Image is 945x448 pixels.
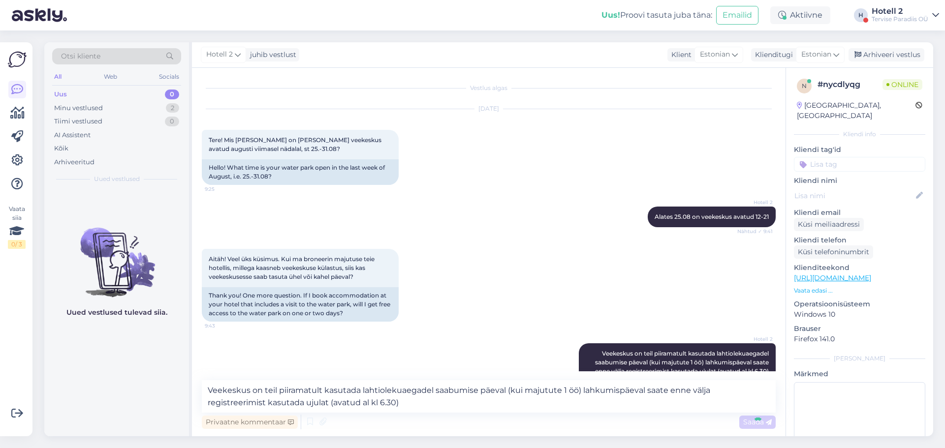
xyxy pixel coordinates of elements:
[751,50,793,60] div: Klienditugi
[202,159,399,185] div: Hello! What time is your water park open in the last week of August, i.e. 25.-31.08?
[205,185,242,193] span: 9:25
[794,145,925,155] p: Kliendi tag'id
[54,103,103,113] div: Minu vestlused
[209,136,383,152] span: Tere! Mis [PERSON_NAME] on [PERSON_NAME] veekeskus avatud augusti viimasel nädalal, st 25.-31.08?
[794,245,873,259] div: Küsi telefoninumbrit
[601,10,620,20] b: Uus!
[601,9,712,21] div: Proovi tasuta juba täna:
[44,210,189,299] img: No chats
[8,50,27,69] img: Askly Logo
[700,49,730,60] span: Estonian
[202,287,399,322] div: Thank you! One more question. If I book accommodation at your hotel that includes a visit to the ...
[794,369,925,379] p: Märkmed
[54,130,91,140] div: AI Assistent
[736,199,773,206] span: Hotell 2
[794,130,925,139] div: Kliendi info
[882,79,922,90] span: Online
[209,255,376,280] span: Aitäh! Veel üks küsimus. Kui ma broneerin majutuse teie hotellis, millega kaasneb veekeskuse küla...
[667,50,692,60] div: Klient
[655,213,769,220] span: Alates 25.08 on veekeskus avatud 12-21
[66,307,167,318] p: Uued vestlused tulevad siia.
[801,49,831,60] span: Estonian
[797,100,915,121] div: [GEOGRAPHIC_DATA], [GEOGRAPHIC_DATA]
[854,8,868,22] div: H
[794,157,925,172] input: Lisa tag
[872,7,939,23] a: Hotell 2Tervise Paradiis OÜ
[54,90,67,99] div: Uus
[736,335,773,343] span: Hotell 2
[202,104,776,113] div: [DATE]
[206,49,233,60] span: Hotell 2
[8,240,26,249] div: 0 / 3
[794,354,925,363] div: [PERSON_NAME]
[802,82,807,90] span: n
[794,334,925,344] p: Firefox 141.0
[794,218,864,231] div: Küsi meiliaadressi
[157,70,181,83] div: Socials
[54,157,94,167] div: Arhiveeritud
[166,103,179,113] div: 2
[794,190,914,201] input: Lisa nimi
[165,117,179,126] div: 0
[794,176,925,186] p: Kliendi nimi
[595,350,770,375] span: Veekeskus on teil piiramatult kasutada lahtiolekuaegadel saabumise päeval (kui majutute 1 öö) lah...
[102,70,119,83] div: Web
[736,228,773,235] span: Nähtud ✓ 9:41
[202,84,776,92] div: Vestlus algas
[54,117,102,126] div: Tiimi vestlused
[716,6,758,25] button: Emailid
[794,324,925,334] p: Brauser
[205,322,242,329] span: 9:43
[246,50,296,60] div: juhib vestlust
[872,15,928,23] div: Tervise Paradiis OÜ
[8,205,26,249] div: Vaata siia
[52,70,63,83] div: All
[794,235,925,245] p: Kliendi telefon
[794,208,925,218] p: Kliendi email
[770,6,830,24] div: Aktiivne
[54,144,68,153] div: Kõik
[61,51,100,61] span: Otsi kliente
[165,90,179,99] div: 0
[794,299,925,309] p: Operatsioonisüsteem
[94,175,140,183] span: Uued vestlused
[818,79,882,90] div: # nycdlyqg
[794,263,925,273] p: Klienditeekond
[794,286,925,295] p: Vaata edasi ...
[794,273,871,282] a: [URL][DOMAIN_NAME]
[872,7,928,15] div: Hotell 2
[849,48,924,61] div: Arhiveeri vestlus
[794,309,925,320] p: Windows 10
